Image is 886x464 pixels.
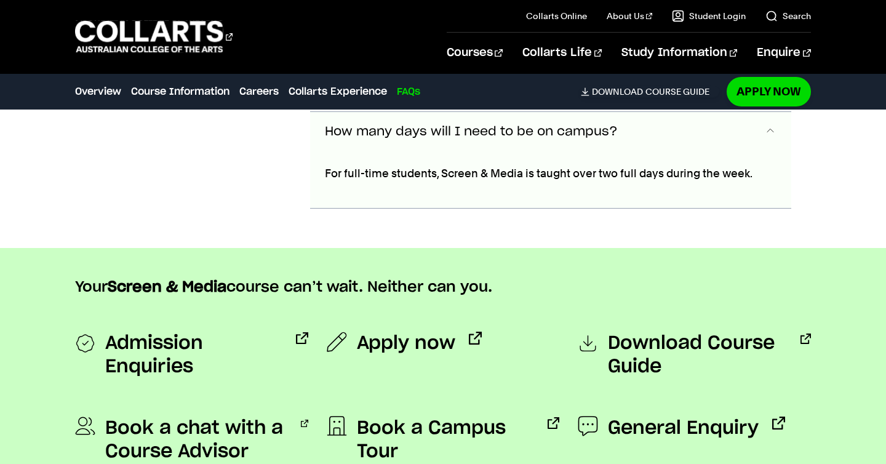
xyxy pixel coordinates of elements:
[239,84,279,99] a: Careers
[327,417,559,463] a: Book a Campus Tour
[757,33,810,73] a: Enquire
[105,332,282,378] span: Admission Enquiries
[765,10,811,22] a: Search
[310,153,791,209] div: How can I study this?
[325,125,618,139] span: How many days will I need to be on campus?
[447,33,503,73] a: Courses
[75,278,810,297] p: Your course can’t wait. Neither can you.
[289,84,387,99] a: Collarts Experience
[578,417,785,440] a: General Enquiry
[357,332,455,355] span: Apply now
[357,417,534,463] span: Book a Campus Tour
[75,332,308,378] a: Admission Enquiries
[108,280,226,295] strong: Screen & Media
[75,417,308,463] a: Book a chat with a Course Advisor
[75,84,121,99] a: Overview
[608,417,759,440] span: General Enquiry
[621,33,737,73] a: Study Information
[607,10,652,22] a: About Us
[310,112,791,153] button: How many days will I need to be on campus?
[397,84,420,99] a: FAQs
[522,33,602,73] a: Collarts Life
[578,332,810,378] a: Download Course Guide
[727,77,811,106] a: Apply Now
[581,86,719,97] a: DownloadCourse Guide
[608,332,787,378] span: Download Course Guide
[325,165,776,182] p: For full-time students, Screen & Media is taught over two full days during the week.
[105,417,287,463] span: Book a chat with a Course Advisor
[672,10,746,22] a: Student Login
[131,84,229,99] a: Course Information
[75,19,233,54] div: Go to homepage
[526,10,587,22] a: Collarts Online
[592,86,643,97] span: Download
[327,332,482,355] a: Apply now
